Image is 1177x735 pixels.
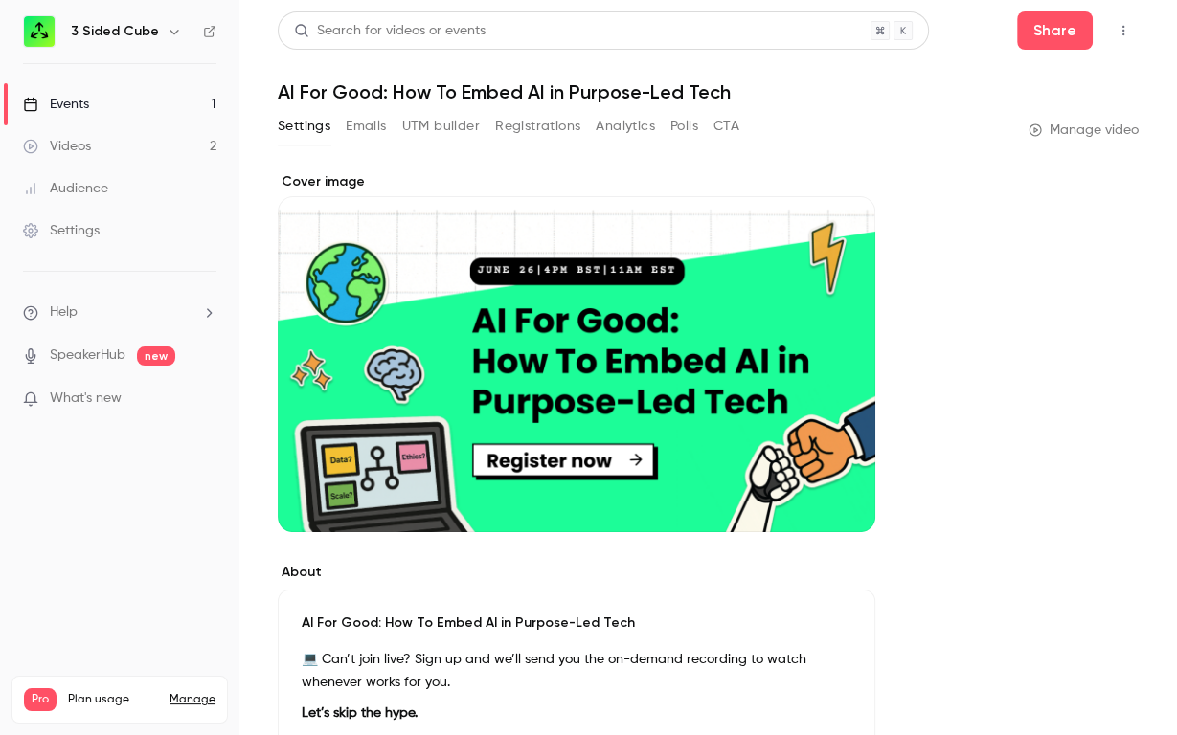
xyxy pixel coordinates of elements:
iframe: Noticeable Trigger [193,390,216,408]
a: Manage [170,692,215,707]
span: What's new [50,389,122,409]
li: help-dropdown-opener [23,302,216,323]
h1: AI For Good: How To Embed AI in Purpose-Led Tech [278,80,1139,103]
section: Cover image [278,172,875,532]
button: Registrations [495,111,580,142]
span: Help [50,302,78,323]
button: CTA [713,111,739,142]
span: new [137,346,175,366]
button: Polls [670,111,698,142]
span: Plan usage [68,692,158,707]
div: Events [23,95,89,114]
img: 3 Sided Cube [24,16,55,47]
p: AI For Good: How To Embed AI in Purpose-Led Tech [302,613,851,633]
a: SpeakerHub [50,345,125,366]
button: UTM builder [402,111,480,142]
span: Pro [24,688,57,711]
div: Search for videos or events [294,21,486,41]
button: Analytics [596,111,655,142]
button: Share [1017,11,1093,50]
button: Emails [346,111,386,142]
a: Manage video [1029,121,1139,140]
p: 💻 Can’t join live? Sign up and we’ll send you the on-demand recording to watch whenever works for... [302,648,851,694]
h6: 3 Sided Cube [71,22,159,41]
strong: Let’s skip the hype. [302,706,418,720]
div: Audience [23,179,108,198]
div: Videos [23,137,91,156]
label: Cover image [278,172,875,191]
button: Settings [278,111,330,142]
label: About [278,563,875,582]
div: Settings [23,221,100,240]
